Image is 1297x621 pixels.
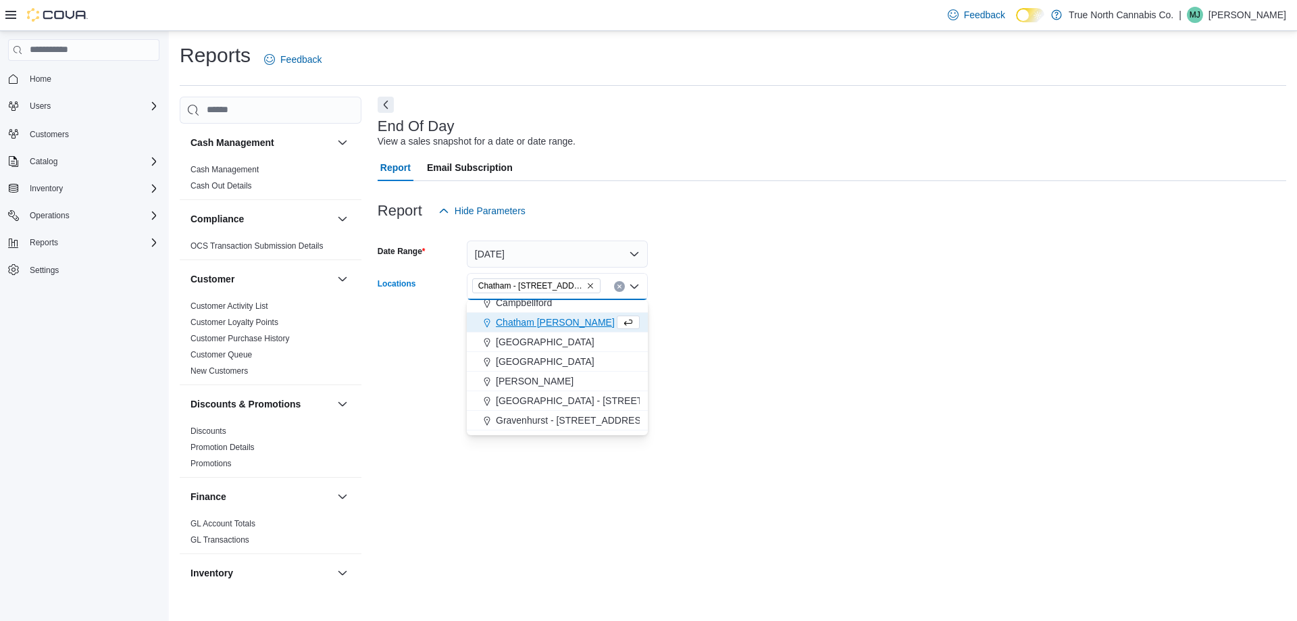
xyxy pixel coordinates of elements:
[467,313,648,332] button: Chatham [PERSON_NAME] Ave
[334,396,351,412] button: Discounts & Promotions
[24,153,159,170] span: Catalog
[586,282,594,290] button: Remove Chatham - 85 King St W from selection in this group
[24,153,63,170] button: Catalog
[190,426,226,436] a: Discounts
[1190,7,1200,23] span: MJ
[467,293,648,313] button: Campbellford
[467,372,648,391] button: [PERSON_NAME]
[467,430,648,450] button: Guelph
[3,69,165,89] button: Home
[378,246,426,257] label: Date Range
[27,8,88,22] img: Cova
[3,233,165,252] button: Reports
[190,301,268,311] a: Customer Activity List
[190,442,255,453] span: Promotion Details
[467,352,648,372] button: [GEOGRAPHIC_DATA]
[427,154,513,181] span: Email Subscription
[24,262,64,278] a: Settings
[190,164,259,175] span: Cash Management
[190,397,332,411] button: Discounts & Promotions
[190,180,252,191] span: Cash Out Details
[24,234,159,251] span: Reports
[3,124,165,143] button: Customers
[190,535,249,545] a: GL Transactions
[467,332,648,352] button: [GEOGRAPHIC_DATA]
[190,535,249,545] span: GL Transactions
[190,334,290,343] a: Customer Purchase History
[190,165,259,174] a: Cash Management
[190,443,255,452] a: Promotion Details
[496,394,696,407] span: [GEOGRAPHIC_DATA] - [STREET_ADDRESS]
[190,490,332,503] button: Finance
[8,64,159,315] nav: Complex example
[496,433,526,447] span: Guelph
[30,74,51,84] span: Home
[496,355,594,368] span: [GEOGRAPHIC_DATA]
[433,197,531,224] button: Hide Parameters
[467,411,648,430] button: Gravenhurst - [STREET_ADDRESS]
[1016,8,1044,22] input: Dark Mode
[472,278,601,293] span: Chatham - 85 King St W
[24,70,159,87] span: Home
[190,272,332,286] button: Customer
[190,317,278,328] span: Customer Loyalty Points
[30,101,51,111] span: Users
[24,71,57,87] a: Home
[180,298,361,384] div: Customer
[30,210,70,221] span: Operations
[1016,22,1017,23] span: Dark Mode
[24,207,75,224] button: Operations
[24,98,159,114] span: Users
[180,162,361,199] div: Cash Management
[942,1,1011,28] a: Feedback
[190,366,248,376] span: New Customers
[24,207,159,224] span: Operations
[190,366,248,376] a: New Customers
[190,181,252,191] a: Cash Out Details
[24,126,74,143] a: Customers
[190,459,232,468] a: Promotions
[180,423,361,477] div: Discounts & Promotions
[3,97,165,116] button: Users
[629,281,640,292] button: Close list of options
[496,316,633,329] span: Chatham [PERSON_NAME] Ave
[190,519,255,528] a: GL Account Totals
[280,53,322,66] span: Feedback
[190,490,226,503] h3: Finance
[24,262,159,278] span: Settings
[334,271,351,287] button: Customer
[614,281,625,292] button: Clear input
[30,156,57,167] span: Catalog
[378,118,455,134] h3: End Of Day
[467,241,648,268] button: [DATE]
[334,565,351,581] button: Inventory
[3,206,165,225] button: Operations
[478,279,584,293] span: Chatham - [STREET_ADDRESS]
[259,46,327,73] a: Feedback
[180,42,251,69] h1: Reports
[190,272,234,286] h3: Customer
[378,278,416,289] label: Locations
[190,241,324,251] a: OCS Transaction Submission Details
[190,212,332,226] button: Compliance
[3,179,165,198] button: Inventory
[1179,7,1181,23] p: |
[24,180,159,197] span: Inventory
[190,566,332,580] button: Inventory
[455,204,526,218] span: Hide Parameters
[334,489,351,505] button: Finance
[30,237,58,248] span: Reports
[30,129,69,140] span: Customers
[3,152,165,171] button: Catalog
[1069,7,1173,23] p: True North Cannabis Co.
[1187,7,1203,23] div: Michael James Kozlof
[467,391,648,411] button: [GEOGRAPHIC_DATA] - [STREET_ADDRESS]
[190,349,252,360] span: Customer Queue
[190,333,290,344] span: Customer Purchase History
[24,180,68,197] button: Inventory
[190,518,255,529] span: GL Account Totals
[964,8,1005,22] span: Feedback
[30,265,59,276] span: Settings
